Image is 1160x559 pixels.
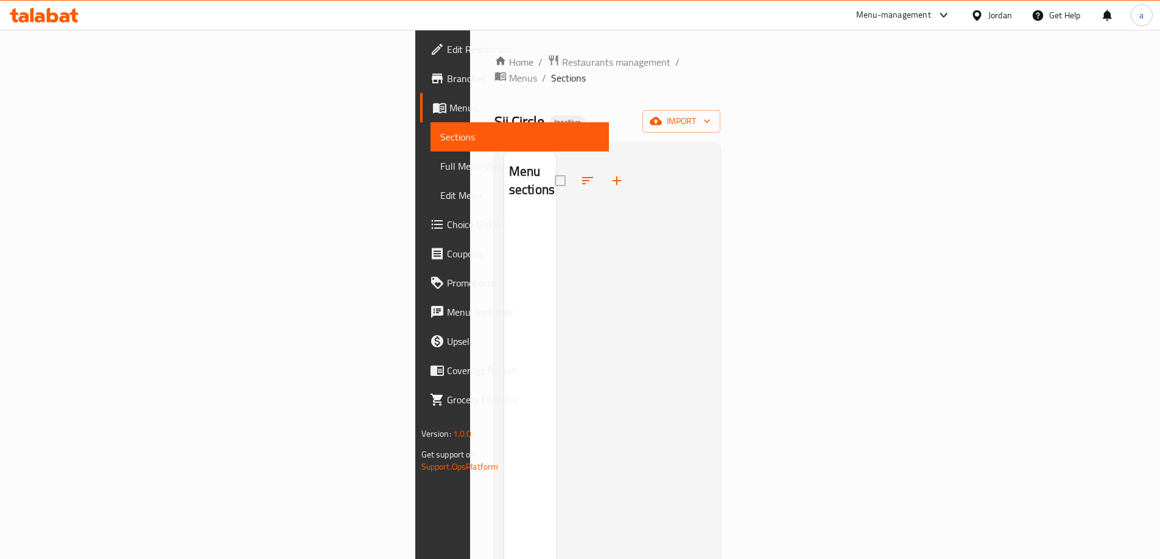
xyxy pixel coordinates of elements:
[420,356,609,385] a: Coverage Report
[420,268,609,297] a: Promotions
[652,114,711,129] span: import
[421,446,477,462] span: Get support on:
[421,426,451,442] span: Version:
[420,239,609,268] a: Coupons
[431,151,609,181] a: Full Menu View
[447,71,599,86] span: Branches
[602,166,631,195] button: Add section
[420,93,609,122] a: Menus
[447,42,599,57] span: Edit Restaurant
[420,64,609,93] a: Branches
[420,385,609,414] a: Grocery Checklist
[440,159,599,173] span: Full Menu View
[1139,9,1144,22] span: a
[431,122,609,151] a: Sections
[988,9,1012,22] div: Jordan
[420,297,609,327] a: Menu disclaimer
[447,276,599,290] span: Promotions
[447,246,599,261] span: Coupons
[420,35,609,64] a: Edit Restaurant
[447,334,599,349] span: Upsell
[504,210,556,220] nav: Menu sections
[562,55,670,69] span: Restaurants management
[642,110,720,133] button: import
[440,188,599,203] span: Edit Menu
[447,363,599,378] span: Coverage Report
[675,55,680,69] li: /
[453,426,472,442] span: 1.0.0
[447,392,599,407] span: Grocery Checklist
[440,130,599,144] span: Sections
[420,327,609,356] a: Upsell
[856,8,931,23] div: Menu-management
[447,217,599,232] span: Choice Groups
[421,459,499,474] a: Support.OpsPlatform
[547,54,670,70] a: Restaurants management
[449,100,599,115] span: Menus
[447,305,599,319] span: Menu disclaimer
[431,181,609,210] a: Edit Menu
[420,210,609,239] a: Choice Groups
